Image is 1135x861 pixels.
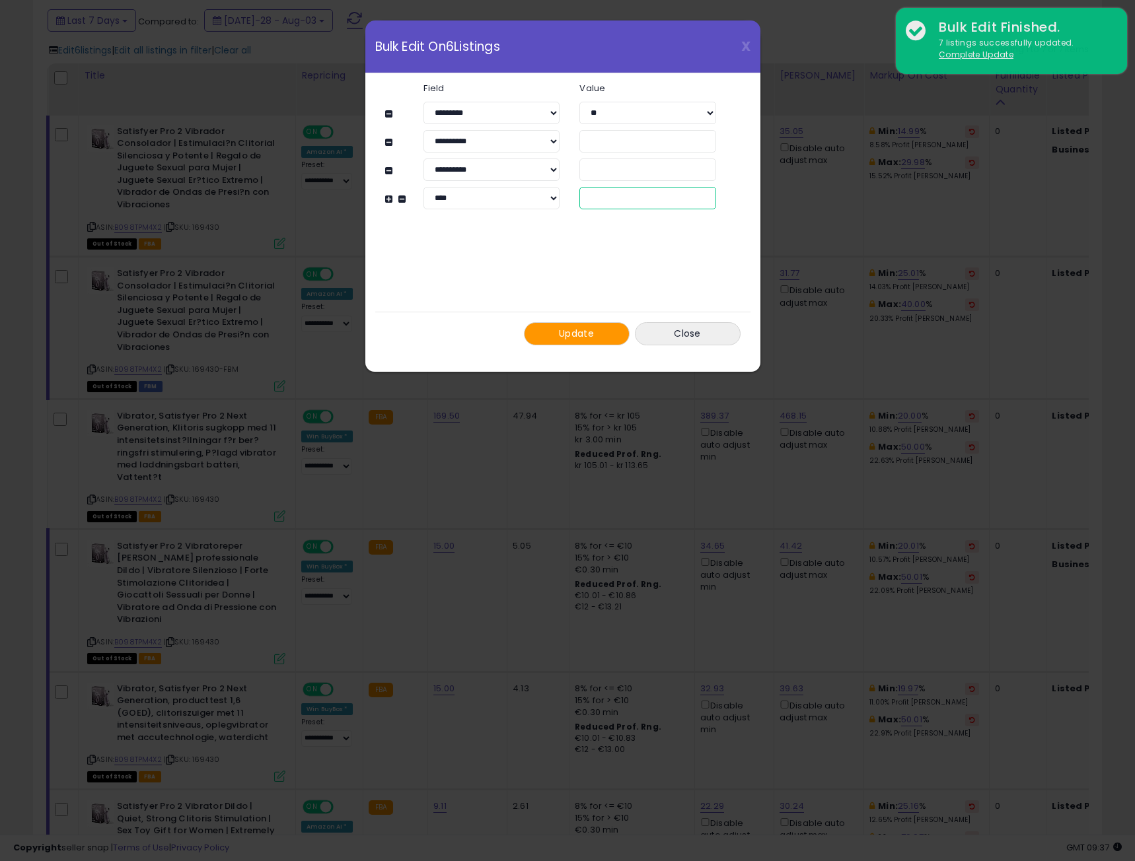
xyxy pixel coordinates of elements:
[375,40,500,53] span: Bulk Edit On 6 Listings
[569,84,725,92] label: Value
[414,84,569,92] label: Field
[559,327,594,340] span: Update
[635,322,741,345] button: Close
[741,37,751,55] span: X
[939,49,1013,60] u: Complete Update
[929,37,1117,61] div: 7 listings successfully updated.
[929,18,1117,37] div: Bulk Edit Finished.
